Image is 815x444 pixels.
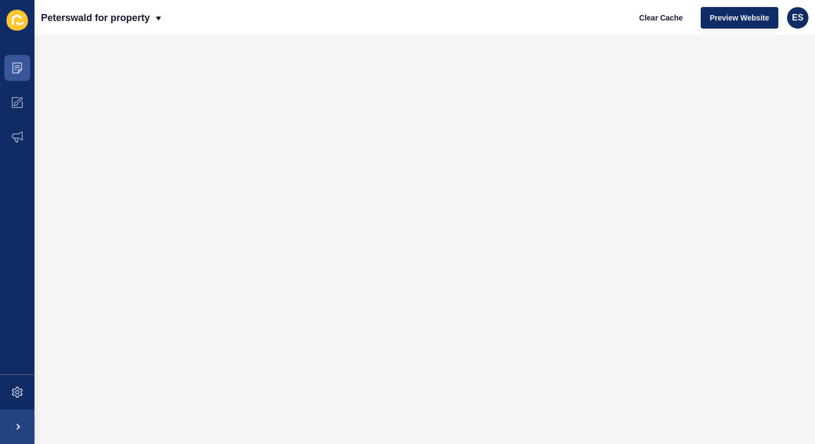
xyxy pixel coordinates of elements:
[639,12,683,23] span: Clear Cache
[41,4,150,31] p: Peterswald for property
[630,7,692,29] button: Clear Cache
[792,12,803,23] span: ES
[710,12,769,23] span: Preview Website
[701,7,778,29] button: Preview Website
